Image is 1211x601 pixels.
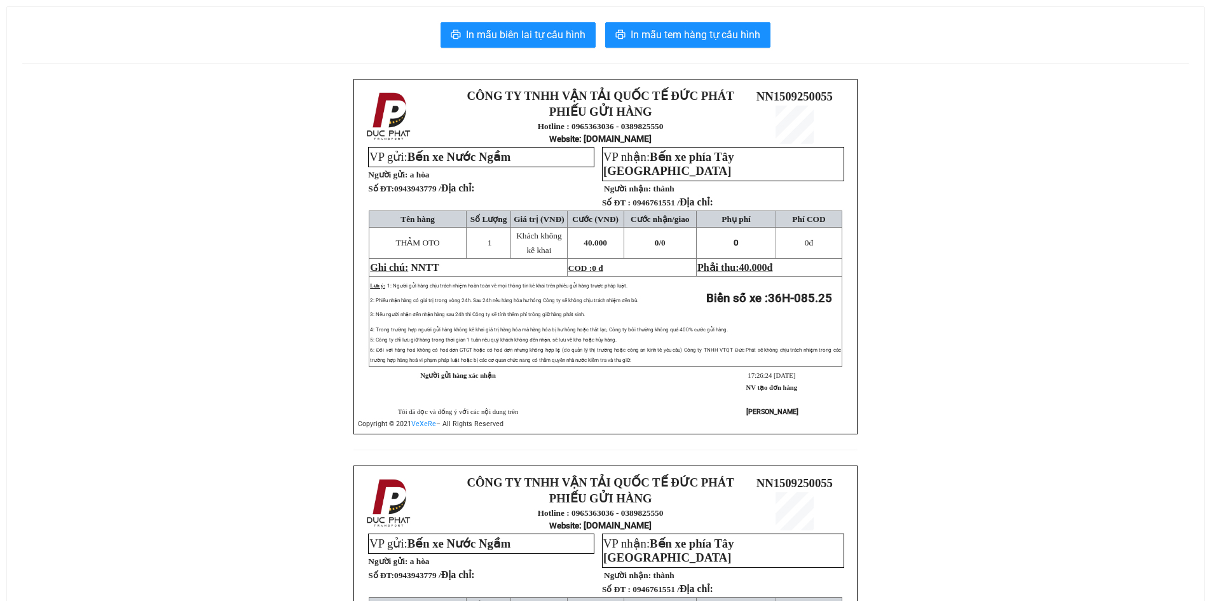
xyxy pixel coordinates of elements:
[538,508,664,518] strong: Hotline : 0965363036 - 0389825550
[400,214,435,224] span: Tên hàng
[549,492,652,505] strong: PHIẾU GỬI HÀNG
[470,214,507,224] span: Số Lượng
[605,22,770,48] button: printerIn mẫu tem hàng tự cấu hình
[407,537,511,550] span: Bến xe Nước Ngầm
[451,29,461,41] span: printer
[370,337,616,343] span: 5: Công ty chỉ lưu giữ hàng trong thời gian 1 tuần nếu quý khách không đến nhận, sẽ lưu về kho ho...
[516,231,561,255] span: Khách không kê khai
[410,556,430,566] span: a hòa
[363,476,416,530] img: logo
[368,170,407,179] strong: Người gửi:
[602,584,631,594] strong: Số ĐT :
[706,291,832,305] strong: Biển số xe :
[756,90,833,103] span: NN1509250055
[756,476,833,490] span: NN1509250055
[370,327,728,333] span: 4: Trong trường hợp người gửi hàng không kê khai giá trị hàng hóa mà hàng hóa bị hư hỏng hoặc thấ...
[697,262,772,273] span: Phải thu:
[661,238,666,247] span: 0
[633,198,713,207] span: 0946761551 /
[655,238,666,247] span: 0/
[387,283,627,289] span: 1: Người gửi hàng chịu trách nhiệm hoàn toàn về mọi thông tin kê khai trên phiếu gửi hàng trước p...
[767,262,773,273] span: đ
[768,291,832,305] span: 36H-085.25
[631,214,690,224] span: Cước nhận/giao
[615,29,626,41] span: printer
[370,262,408,273] span: Ghi chú:
[549,134,579,144] span: Website
[394,184,475,193] span: 0943943779 /
[549,520,652,530] strong: : [DOMAIN_NAME]
[396,238,440,247] span: THẢM OTO
[739,262,767,273] span: 40.000
[603,537,734,564] span: Bến xe phía Tây [GEOGRAPHIC_DATA]
[441,22,596,48] button: printerIn mẫu biên lai tự cấu hình
[467,89,734,102] strong: CÔNG TY TNHH VẬN TẢI QUỐC TẾ ĐỨC PHÁT
[441,569,475,580] span: Địa chỉ:
[370,312,584,317] span: 3: Nếu người nhận đến nhận hàng sau 24h thì Công ty sẽ tính thêm phí trông giữ hàng phát sinh.
[398,408,519,415] span: Tôi đã đọc và đồng ý với các nội dung trên
[680,197,713,207] span: Địa chỉ:
[514,214,564,224] span: Giá trị (VNĐ)
[369,150,510,163] span: VP gửi:
[370,347,841,363] span: 6: Đối với hàng hoá không có hoá đơn GTGT hoặc có hoá đơn nhưng không hợp lệ (do quản lý thị trườ...
[680,583,713,594] span: Địa chỉ:
[538,121,664,131] strong: Hotline : 0965363036 - 0389825550
[488,238,492,247] span: 1
[792,214,825,224] span: Phí COD
[604,184,651,193] strong: Người nhận:
[466,27,585,43] span: In mẫu biên lai tự cấu hình
[604,570,651,580] strong: Người nhận:
[631,27,760,43] span: In mẫu tem hàng tự cấu hình
[633,584,713,594] span: 0946761551 /
[358,420,503,428] span: Copyright © 2021 – All Rights Reserved
[592,263,603,273] span: 0 đ
[410,170,430,179] span: a hòa
[584,238,607,247] span: 40.000
[746,384,797,391] strong: NV tạo đơn hàng
[370,283,385,289] span: Lưu ý:
[420,372,496,379] strong: Người gửi hàng xác nhận
[394,570,475,580] span: 0943943779 /
[411,262,439,273] span: NNTT
[407,150,511,163] span: Bến xe Nước Ngầm
[805,238,809,247] span: 0
[363,90,416,143] img: logo
[411,420,436,428] a: VeXeRe
[805,238,813,247] span: đ
[441,183,475,193] span: Địa chỉ:
[748,372,795,379] span: 17:26:24 [DATE]
[734,238,739,247] span: 0
[746,408,798,416] strong: [PERSON_NAME]
[549,521,579,530] span: Website
[368,570,474,580] strong: Số ĐT:
[603,150,734,177] span: Bến xe phía Tây [GEOGRAPHIC_DATA]
[368,556,407,566] strong: Người gửi:
[603,150,734,177] span: VP nhận:
[370,298,638,303] span: 2: Phiếu nhận hàng có giá trị trong vòng 24h. Sau 24h nếu hàng hóa hư hỏng Công ty sẽ không chịu ...
[467,476,734,489] strong: CÔNG TY TNHH VẬN TẢI QUỐC TẾ ĐỨC PHÁT
[549,105,652,118] strong: PHIẾU GỬI HÀNG
[568,263,603,273] span: COD :
[602,198,631,207] strong: Số ĐT :
[722,214,750,224] span: Phụ phí
[368,184,474,193] strong: Số ĐT:
[369,537,510,550] span: VP gửi:
[603,537,734,564] span: VP nhận:
[653,570,674,580] span: thành
[549,134,652,144] strong: : [DOMAIN_NAME]
[572,214,619,224] span: Cước (VNĐ)
[653,184,674,193] span: thành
